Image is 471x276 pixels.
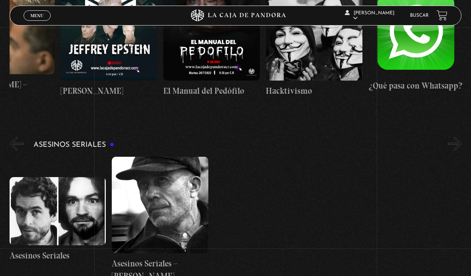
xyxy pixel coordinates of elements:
[410,13,429,18] a: Buscar
[163,85,260,97] h4: El Manual del Pedófilo
[448,137,462,151] button: Next
[61,85,157,97] h4: [PERSON_NAME]
[28,20,47,26] span: Cerrar
[345,11,394,21] span: [PERSON_NAME]
[437,10,447,21] a: View your shopping cart
[10,137,24,151] button: Previous
[368,79,465,92] h4: ¿Qué pasa con Whatsapp?
[34,141,115,149] h3: Asesinos Seriales
[10,249,106,262] h4: Asesinos Seriales
[266,85,362,97] h4: Hacktivismo
[30,13,44,18] span: Menu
